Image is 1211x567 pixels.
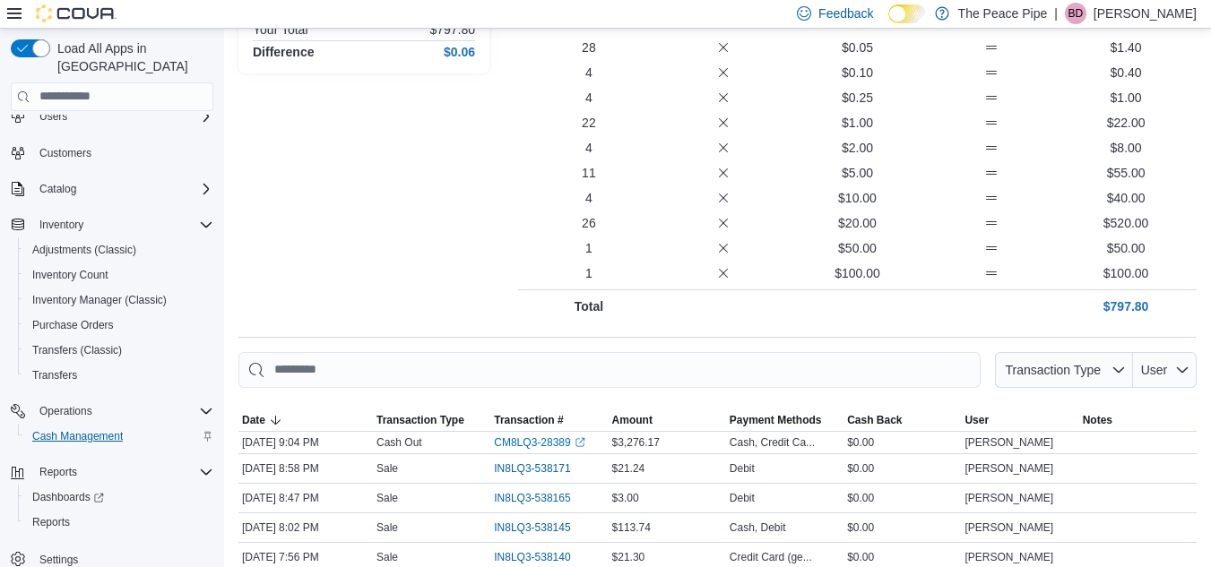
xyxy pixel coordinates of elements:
p: $55.00 [1062,164,1189,182]
p: $1.00 [794,114,921,132]
a: CM8LQ3-28389External link [494,435,584,450]
span: [PERSON_NAME] [964,491,1053,505]
p: Sale [376,491,398,505]
button: Amount [609,409,726,431]
button: User [961,409,1078,431]
p: $100.00 [1062,264,1189,282]
span: Inventory Manager (Classic) [25,289,213,311]
button: Adjustments (Classic) [18,237,221,262]
p: Sale [376,520,398,535]
p: 4 [525,139,653,157]
p: $100.00 [794,264,921,282]
span: Transfers (Classic) [25,339,213,361]
p: $1.40 [1062,39,1189,56]
span: Users [32,106,213,127]
span: Payment Methods [730,413,822,427]
span: Transfers [32,368,77,382]
button: Reports [4,460,221,485]
span: Settings [39,553,78,567]
p: Cash Out [376,435,422,450]
p: $8.00 [1062,139,1189,157]
a: Transfers (Classic) [25,339,129,361]
span: Purchase Orders [25,314,213,336]
h4: $0.06 [444,45,475,59]
p: The Peace Pipe [958,3,1048,24]
span: [PERSON_NAME] [964,461,1053,476]
button: Inventory [4,212,221,237]
button: Customers [4,140,221,166]
button: Operations [32,400,99,422]
p: 4 [525,189,653,207]
p: $40.00 [1062,189,1189,207]
span: IN8LQ3-538140 [494,550,570,564]
span: Notes [1083,413,1112,427]
p: 4 [525,89,653,107]
div: [DATE] 8:02 PM [238,517,373,538]
button: Transfers (Classic) [18,338,221,363]
p: 4 [525,64,653,82]
p: $0.25 [794,89,921,107]
button: Inventory Manager (Classic) [18,288,221,313]
div: Cash, Credit Ca... [730,435,815,450]
button: IN8LQ3-538171 [494,458,588,479]
p: 26 [525,214,653,232]
p: 11 [525,164,653,182]
span: $0.00 [847,435,874,450]
button: Transfers [18,363,221,388]
button: Transaction Type [995,352,1133,388]
span: $21.30 [612,550,645,564]
span: Reports [32,461,213,483]
span: Cash Back [847,413,902,427]
span: Reports [25,511,213,533]
h4: Difference [253,45,314,59]
span: Transaction Type [1005,363,1101,377]
span: $21.24 [612,461,645,476]
button: Cash Back [843,409,961,431]
p: [PERSON_NAME] [1094,3,1197,24]
p: 22 [525,114,653,132]
a: Purchase Orders [25,314,121,336]
a: Dashboards [18,485,221,510]
span: $113.74 [612,520,651,535]
p: $797.80 [429,22,475,37]
p: $0.05 [794,39,921,56]
span: Inventory Count [32,268,108,282]
p: $50.00 [794,239,921,257]
button: Purchase Orders [18,313,221,338]
img: Cova [36,4,117,22]
span: IN8LQ3-538165 [494,491,570,505]
button: Inventory Count [18,262,221,288]
p: Sale [376,461,398,476]
a: Inventory Count [25,264,116,286]
input: This is a search bar. As you type, the results lower in the page will automatically filter. [238,352,981,388]
p: $50.00 [1062,239,1189,257]
p: $0.40 [1062,64,1189,82]
span: [PERSON_NAME] [964,520,1053,535]
span: Catalog [39,182,76,196]
input: Dark Mode [888,4,926,23]
span: BD [1068,3,1084,24]
button: Transaction # [490,409,608,431]
span: Cash Management [32,429,123,443]
p: 28 [525,39,653,56]
button: Date [238,409,373,431]
div: [DATE] 9:04 PM [238,432,373,453]
span: Dark Mode [888,23,889,24]
span: Purchase Orders [32,318,114,332]
span: Dashboards [32,490,104,504]
p: $1.00 [1062,89,1189,107]
span: Reports [32,515,70,529]
button: Operations [4,399,221,424]
p: 1 [525,239,653,257]
span: $3,276.17 [612,435,660,450]
span: $0.00 [847,491,874,505]
button: Inventory [32,214,91,236]
span: $0.00 [847,520,874,535]
span: Operations [39,404,92,418]
span: Inventory [39,218,83,232]
button: User [1133,352,1197,388]
span: Users [39,109,67,124]
div: [DATE] 8:47 PM [238,487,373,509]
h6: Your Total [253,22,308,37]
button: Catalog [32,178,83,200]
